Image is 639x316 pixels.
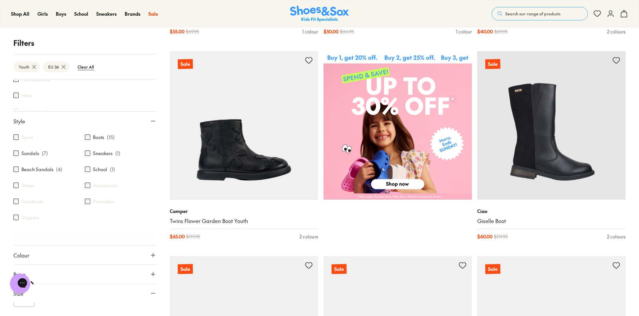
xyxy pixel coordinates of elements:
[170,28,184,35] span: $ 55.00
[477,217,626,225] a: Giselle Boot
[186,233,200,240] span: $ 119.95
[13,265,156,284] button: Price
[13,112,156,130] button: Style
[505,11,560,17] span: Search our range of products
[21,134,33,141] label: Sport
[56,166,62,173] p: ( 4 )
[302,28,318,35] div: 1 colour
[492,7,588,20] button: Search our range of products
[494,28,508,35] span: $ 69.95
[42,150,48,157] p: ( 7 )
[332,264,347,274] p: Sale
[13,62,40,72] btn: Youth
[485,59,500,69] p: Sale
[324,28,339,35] span: $ 50.00
[340,28,354,35] span: $ 64.95
[178,59,193,69] p: Sale
[290,6,349,22] img: SNS_Logo_Responsive.svg
[186,28,199,35] span: $ 69.95
[477,233,493,240] span: $ 60.00
[11,10,29,17] a: Shop All
[13,284,156,303] button: Size
[477,28,493,35] span: $ 40.00
[21,182,34,189] label: Shoes
[477,208,626,215] p: Ciao
[74,10,88,17] a: School
[56,10,66,17] a: Boys
[170,51,318,200] a: Sale
[110,166,115,173] p: ( 1 )
[93,198,114,205] label: Prewalker
[13,117,25,125] span: Style
[13,246,156,265] button: Colour
[290,6,349,22] a: Shoes & Sox
[477,51,626,200] a: Sale
[93,166,107,173] label: School
[170,217,318,225] a: Twins Flower Garden Boot Youth
[178,264,193,274] p: Sale
[607,28,626,35] div: 2 colours
[37,10,48,17] a: Girls
[21,214,39,221] label: Slippers
[93,182,118,189] label: Accessories
[72,61,99,73] btn: Clear All
[299,233,318,240] div: 2 colours
[13,270,25,278] span: Price
[21,92,32,99] label: Nike
[96,10,117,17] a: Sneakers
[93,150,113,157] label: Sneakers
[125,10,140,17] a: Brands
[13,251,29,259] span: Colour
[170,233,185,240] span: $ 65.00
[43,62,70,72] btn: EU 36
[607,233,626,240] div: 2 colours
[21,198,43,205] label: Gumboots
[324,51,472,200] img: SNS_WEBASSETS_CategoryWidget_2560x2560_d4358fa4-32b4-4c90-932d-b6c75ae0f3ec.png
[7,271,33,296] iframe: Gorgias live chat messenger
[456,28,472,35] div: 1 colour
[485,264,500,274] p: Sale
[21,166,53,173] label: Beach Sandals
[170,208,318,215] p: Camper
[107,134,115,141] p: ( 15 )
[93,134,104,141] label: Boots
[21,150,39,157] label: Sandals
[115,150,120,157] p: ( 1 )
[494,233,508,240] span: $ 119.95
[13,37,156,48] p: Filters
[148,10,158,17] a: Sale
